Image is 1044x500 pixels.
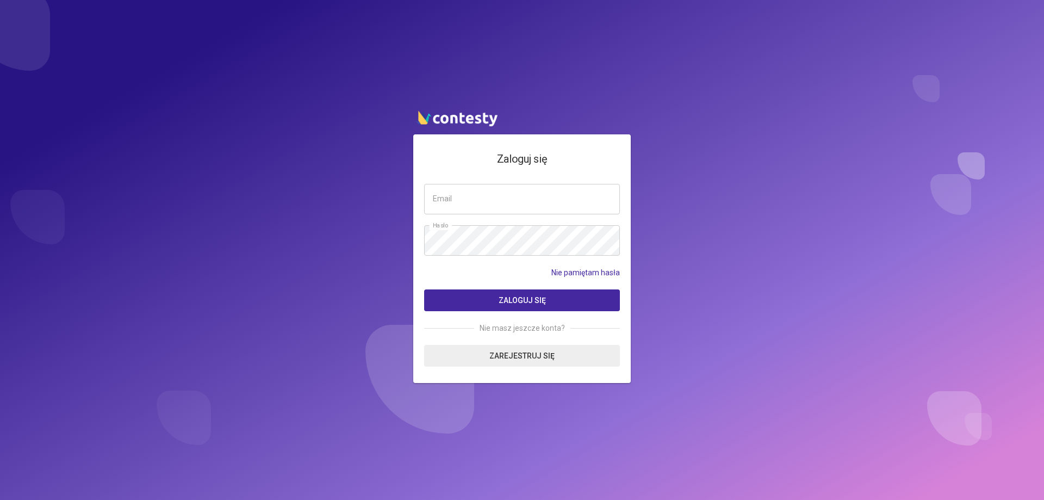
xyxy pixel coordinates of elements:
button: Zaloguj się [424,289,620,311]
span: Nie masz jeszcze konta? [474,322,570,334]
a: Zarejestruj się [424,345,620,367]
img: contesty logo [413,106,500,129]
span: Zaloguj się [499,296,546,305]
h4: Zaloguj się [424,151,620,168]
a: Nie pamiętam hasła [551,267,620,279]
